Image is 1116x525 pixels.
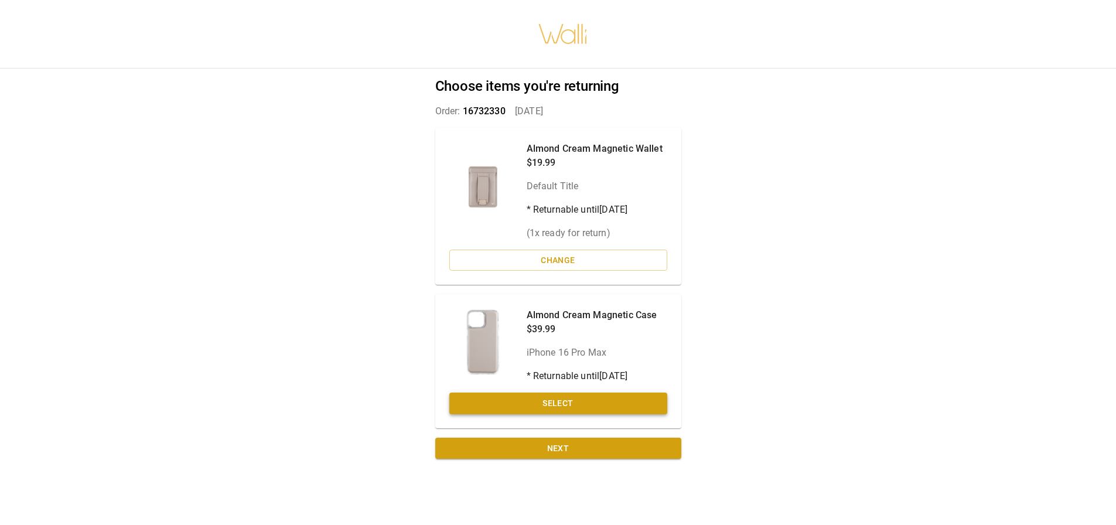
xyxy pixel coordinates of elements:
img: walli-inc.myshopify.com [538,9,588,59]
p: $39.99 [527,322,657,336]
p: * Returnable until [DATE] [527,203,663,217]
p: Almond Cream Magnetic Case [527,308,657,322]
p: $19.99 [527,156,663,170]
button: Select [449,393,667,414]
p: Almond Cream Magnetic Wallet [527,142,663,156]
p: * Returnable until [DATE] [527,369,657,383]
p: Order: [DATE] [435,104,681,118]
button: Next [435,438,681,459]
p: iPhone 16 Pro Max [527,346,657,360]
h2: Choose items you're returning [435,78,681,95]
p: Default Title [527,179,663,193]
p: ( 1 x ready for return) [527,226,663,240]
button: Change [449,250,667,271]
span: 16732330 [463,105,506,117]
